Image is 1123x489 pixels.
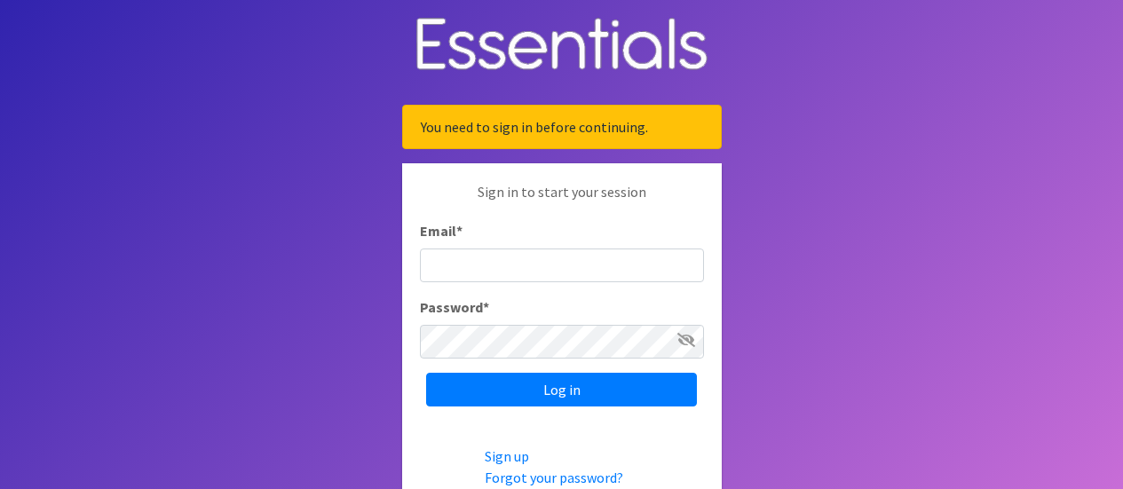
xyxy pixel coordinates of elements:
p: Sign in to start your session [420,181,704,220]
label: Password [420,296,489,318]
a: Forgot your password? [485,469,623,486]
a: Sign up [485,447,529,465]
input: Log in [426,373,697,406]
div: You need to sign in before continuing. [402,105,722,149]
abbr: required [456,222,463,240]
label: Email [420,220,463,241]
abbr: required [483,298,489,316]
